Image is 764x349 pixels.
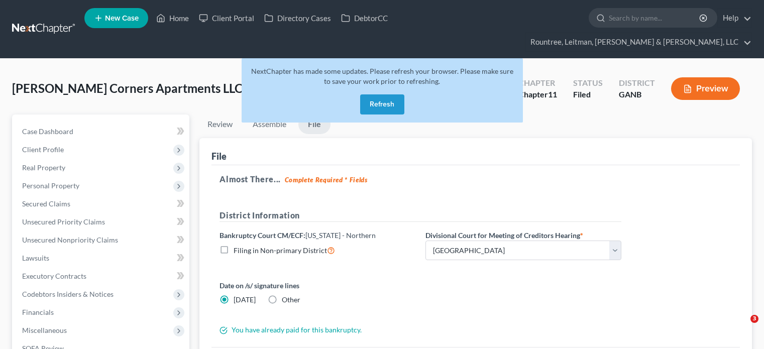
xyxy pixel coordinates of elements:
[105,15,139,22] span: New Case
[360,94,404,114] button: Refresh
[194,9,259,27] a: Client Portal
[214,325,626,335] div: You have already paid for this bankruptcy.
[750,315,758,323] span: 3
[220,230,376,241] label: Bankruptcy Court CM/ECF:
[14,195,189,213] a: Secured Claims
[220,173,732,185] h5: Almost There...
[22,163,65,172] span: Real Property
[730,315,754,339] iframe: Intercom live chat
[22,254,49,262] span: Lawsuits
[285,176,368,184] strong: Complete Required * Fields
[525,33,751,51] a: Rountree, Leitman, [PERSON_NAME] & [PERSON_NAME], LLC
[22,217,105,226] span: Unsecured Priority Claims
[220,209,621,222] h5: District Information
[251,67,513,85] span: NextChapter has made some updates. Please refresh your browser. Please make sure to save your wor...
[22,272,86,280] span: Executory Contracts
[671,77,740,100] button: Preview
[548,89,557,99] span: 11
[234,295,256,304] span: [DATE]
[22,127,73,136] span: Case Dashboard
[22,290,114,298] span: Codebtors Insiders & Notices
[22,145,64,154] span: Client Profile
[573,89,603,100] div: Filed
[22,326,67,334] span: Miscellaneous
[619,89,655,100] div: GANB
[151,9,194,27] a: Home
[22,181,79,190] span: Personal Property
[211,150,227,162] div: File
[619,77,655,89] div: District
[518,89,557,100] div: Chapter
[12,81,243,95] span: [PERSON_NAME] Corners Apartments LLC
[220,280,415,291] label: Date on /s/ signature lines
[718,9,751,27] a: Help
[259,9,336,27] a: Directory Cases
[14,249,189,267] a: Lawsuits
[609,9,701,27] input: Search by name...
[14,231,189,249] a: Unsecured Nonpriority Claims
[22,236,118,244] span: Unsecured Nonpriority Claims
[199,114,241,134] a: Review
[14,213,189,231] a: Unsecured Priority Claims
[22,308,54,316] span: Financials
[234,246,327,255] span: Filing in Non-primary District
[518,77,557,89] div: Chapter
[425,230,583,241] label: Divisional Court for Meeting of Creditors Hearing
[336,9,393,27] a: DebtorCC
[14,123,189,141] a: Case Dashboard
[22,199,70,208] span: Secured Claims
[282,295,300,304] span: Other
[14,267,189,285] a: Executory Contracts
[573,77,603,89] div: Status
[305,231,376,240] span: [US_STATE] - Northern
